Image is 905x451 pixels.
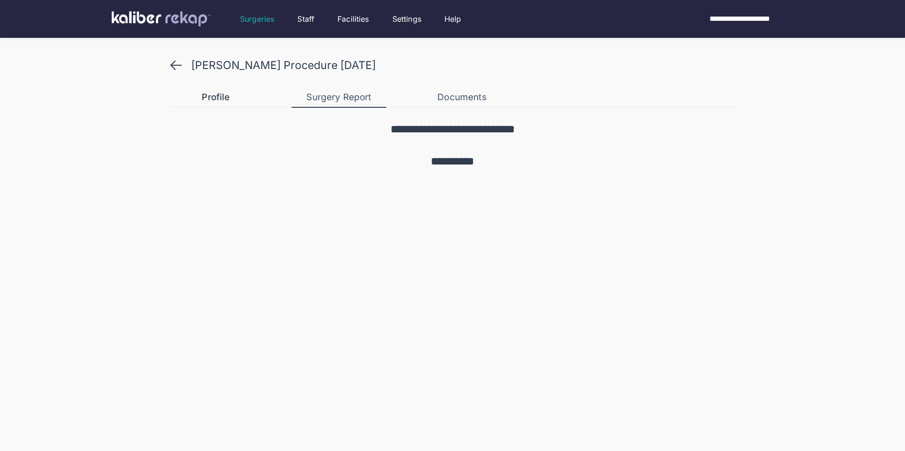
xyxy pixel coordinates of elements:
[337,13,369,25] a: Facilities
[415,88,509,107] button: Documents
[169,92,263,103] div: Profile
[392,13,421,25] a: Settings
[415,92,509,103] div: Documents
[169,88,263,107] button: Profile
[444,13,461,25] a: Help
[292,92,386,103] div: Surgery Report
[112,11,211,26] img: kaliber labs logo
[240,13,274,25] a: Surgeries
[297,13,314,25] a: Staff
[191,59,376,72] div: [PERSON_NAME] Procedure [DATE]
[292,88,386,108] button: Surgery Report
